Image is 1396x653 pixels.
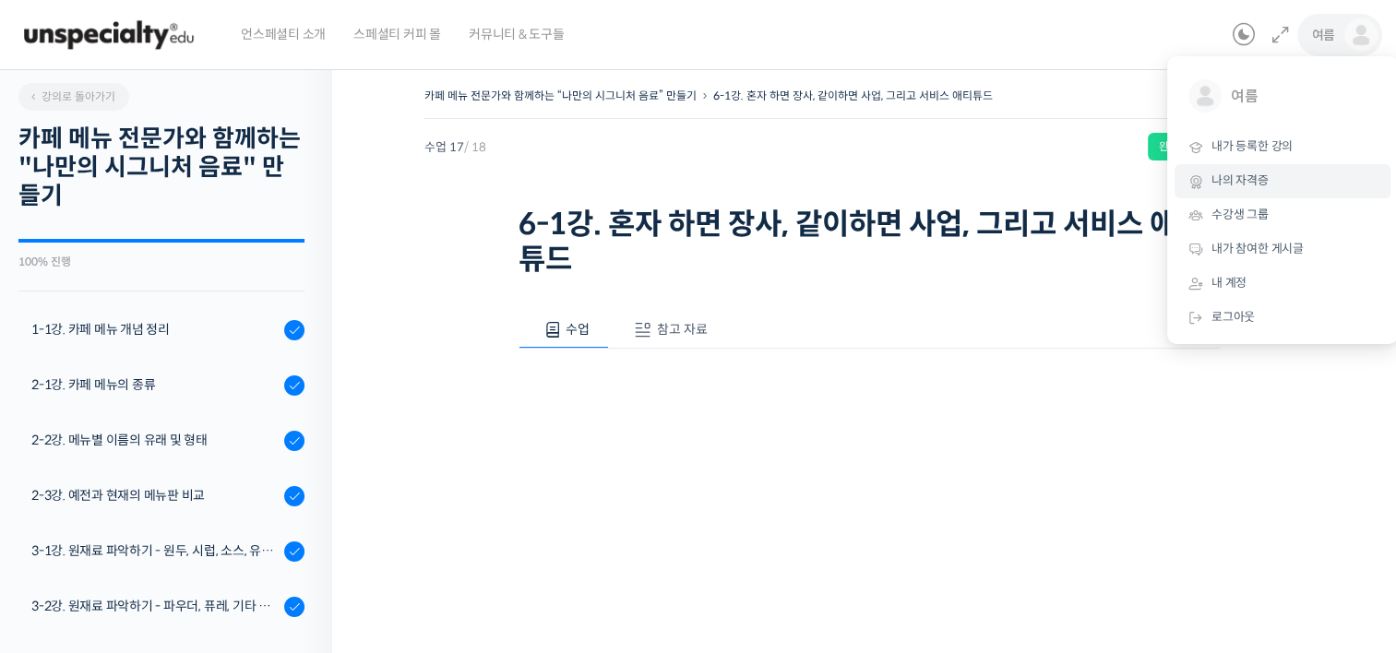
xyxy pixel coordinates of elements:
div: 2-1강. 카페 메뉴의 종류 [31,374,279,395]
span: 설정 [285,528,307,542]
a: 설정 [238,500,354,546]
a: 대화 [122,500,238,546]
span: 강의로 돌아가기 [28,89,115,103]
div: 1-1강. 카페 메뉴 개념 정리 [31,319,279,339]
a: 수강생 그룹 [1175,198,1390,232]
span: 내가 등록한 강의 [1211,138,1293,154]
a: 여름 [1175,65,1390,130]
span: 대화 [169,528,191,543]
span: 나의 자격증 [1211,172,1269,188]
div: 완료함 [1148,133,1200,160]
a: 로그아웃 [1175,301,1390,335]
a: 홈 [6,500,122,546]
div: 2-3강. 예전과 현재의 메뉴판 비교 [31,485,279,505]
span: 여름 [1311,27,1335,43]
a: 6-1강. 혼자 하면 장사, 같이하면 사업, 그리고 서비스 애티튜드 [713,89,993,102]
span: 수업 [566,321,590,338]
h2: 카페 메뉴 전문가와 함께하는 "나만의 시그니처 음료" 만들기 [18,125,304,211]
a: 카페 메뉴 전문가와 함께하는 “나만의 시그니처 음료” 만들기 [424,89,697,102]
div: 3-2강. 원재료 파악하기 - 파우더, 퓨레, 기타 잔 쉐입, 사용도구 [31,596,279,616]
span: 여름 [1231,79,1367,114]
span: / 18 [464,139,486,155]
span: 내가 참여한 게시글 [1211,241,1304,256]
a: 나의 자격증 [1175,164,1390,198]
h1: 6-1강. 혼자 하면 장사, 같이하면 사업, 그리고 서비스 애티튜드 [519,207,1220,278]
a: 강의로 돌아가기 [18,83,129,111]
div: 3-1강. 원재료 파악하기 - 원두, 시럽, 소스, 유제품 [31,540,279,561]
span: 홈 [58,528,69,542]
span: 수업 17 [424,141,486,153]
a: 내가 참여한 게시글 [1175,232,1390,267]
span: 참고 자료 [657,321,708,338]
a: 내가 등록한 강의 [1175,130,1390,164]
a: 내 계정 [1175,267,1390,301]
div: 100% 진행 [18,256,304,267]
span: 로그아웃 [1211,309,1255,325]
span: 수강생 그룹 [1211,207,1269,222]
div: 2-2강. 메뉴별 이름의 유래 및 형태 [31,430,279,450]
span: 내 계정 [1211,275,1247,291]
